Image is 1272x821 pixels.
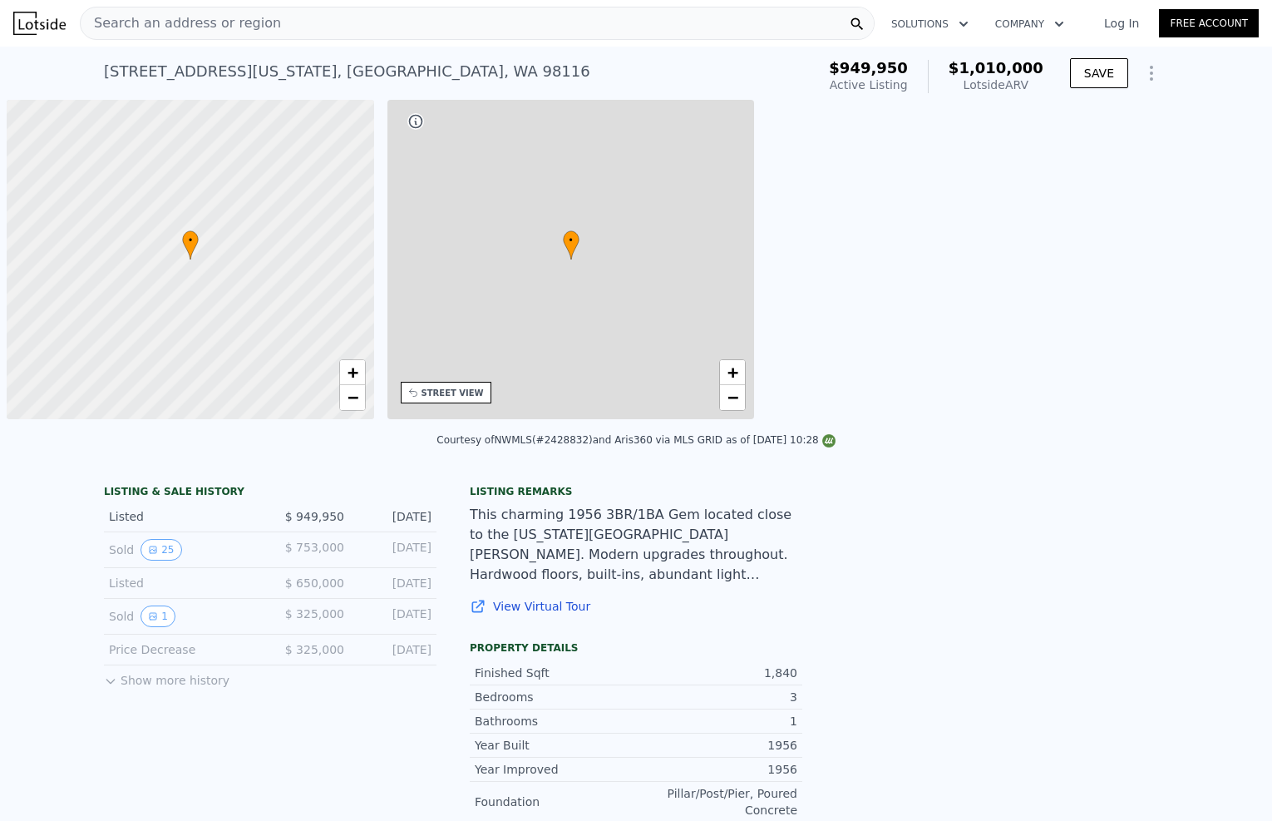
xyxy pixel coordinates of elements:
a: View Virtual Tour [470,598,802,615]
span: $949,950 [829,59,908,77]
div: STREET VIEW [422,387,484,399]
span: • [182,233,199,248]
span: $1,010,000 [949,59,1043,77]
span: $ 650,000 [285,576,344,590]
div: [STREET_ADDRESS][US_STATE] , [GEOGRAPHIC_DATA] , WA 98116 [104,60,590,83]
span: $ 325,000 [285,607,344,621]
a: Zoom in [720,360,745,385]
div: Bedrooms [475,689,636,705]
a: Zoom out [340,385,365,410]
div: 1,840 [636,665,797,681]
button: Solutions [878,9,982,39]
button: View historical data [141,539,181,561]
div: Price Decrease [109,641,257,658]
span: − [727,387,738,408]
span: + [727,362,738,383]
div: [DATE] [357,641,431,658]
div: Year Built [475,737,636,754]
div: [DATE] [357,539,431,561]
a: Zoom out [720,385,745,410]
span: $ 325,000 [285,643,344,656]
span: + [347,362,357,383]
div: Property details [470,641,802,655]
button: View historical data [141,606,175,627]
div: Listed [109,508,257,525]
div: [DATE] [357,606,431,627]
span: $ 753,000 [285,541,344,554]
div: Courtesy of NWMLS (#2428832) and Aris360 via MLS GRID as of [DATE] 10:28 [436,434,835,446]
div: Lotside ARV [949,77,1043,93]
button: Show more history [104,665,229,689]
a: Free Account [1159,9,1259,37]
span: − [347,387,357,408]
img: Lotside [13,12,66,35]
div: [DATE] [357,575,431,591]
img: NWMLS Logo [822,434,836,448]
div: This charming 1956 3BR/1BA Gem located close to the [US_STATE][GEOGRAPHIC_DATA][PERSON_NAME]. Mod... [470,505,802,585]
span: Search an address or region [81,13,281,33]
div: Foundation [475,794,636,810]
div: [DATE] [357,508,431,525]
div: Year Improved [475,761,636,778]
div: 1956 [636,761,797,778]
div: Finished Sqft [475,665,636,681]
div: • [182,230,199,260]
div: 1 [636,713,797,730]
div: Listed [109,575,257,591]
span: Active Listing [830,78,908,91]
div: Bathrooms [475,713,636,730]
span: $ 949,950 [285,510,344,523]
div: • [563,230,579,260]
button: Company [982,9,1077,39]
a: Zoom in [340,360,365,385]
button: Show Options [1135,57,1168,90]
div: Listing remarks [470,485,802,498]
div: 3 [636,689,797,705]
div: LISTING & SALE HISTORY [104,485,436,502]
a: Log In [1084,15,1159,32]
div: Sold [109,606,257,627]
button: SAVE [1070,58,1128,88]
div: 1956 [636,737,797,754]
span: • [563,233,579,248]
div: Pillar/Post/Pier, Poured Concrete [636,785,797,819]
div: Sold [109,539,257,561]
